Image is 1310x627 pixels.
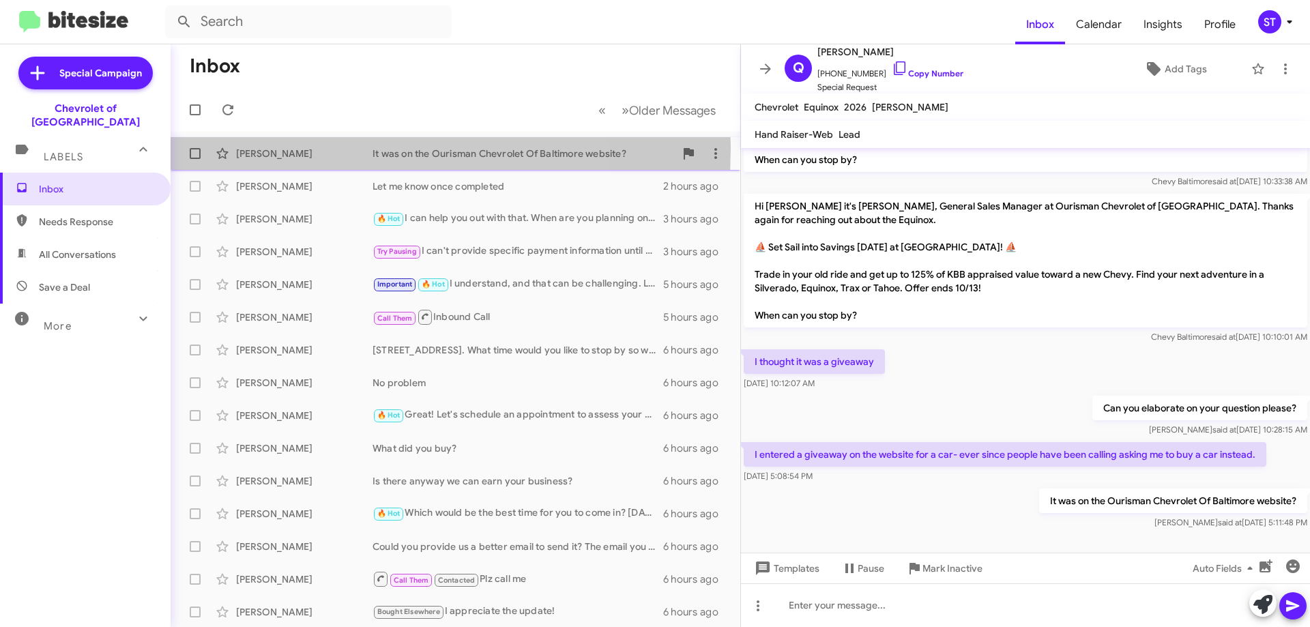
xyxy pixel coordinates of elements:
div: [PERSON_NAME] [236,343,373,357]
span: Chevy Baltimore [DATE] 10:10:01 AM [1151,332,1307,342]
button: Mark Inactive [895,556,993,581]
span: said at [1212,424,1236,435]
span: Important [377,280,413,289]
div: Which would be the best time for you to come in? [DATE] or [DATE]? [373,506,663,521]
div: [PERSON_NAME] [236,572,373,586]
span: Try Pausing [377,247,417,256]
div: 6 hours ago [663,507,729,521]
nav: Page navigation example [591,96,724,124]
div: [PERSON_NAME] [236,409,373,422]
button: Pause [830,556,895,581]
button: Next [613,96,724,124]
a: Special Campaign [18,57,153,89]
a: Copy Number [892,68,963,78]
h1: Inbox [190,55,240,77]
div: [PERSON_NAME] [236,474,373,488]
input: Search [165,5,452,38]
span: Templates [752,556,819,581]
span: [PERSON_NAME] [DATE] 5:11:48 PM [1154,517,1307,527]
div: I can help you out with that. When are you planning on coming down to possibly finalize your deal... [373,211,663,227]
span: Auto Fields [1193,556,1258,581]
div: Plz call me [373,570,663,587]
p: I entered a giveaway on the website for a car- ever since people have been calling asking me to b... [744,442,1266,467]
span: All Conversations [39,248,116,261]
span: « [598,102,606,119]
span: Insights [1133,5,1193,44]
div: 6 hours ago [663,572,729,586]
div: 5 hours ago [663,278,729,291]
span: Equinox [804,101,839,113]
span: Older Messages [629,103,716,118]
span: Lead [839,128,860,141]
div: Let me know once completed [373,179,663,193]
div: No problem [373,376,663,390]
div: 6 hours ago [663,441,729,455]
span: 🔥 Hot [377,509,401,518]
button: Previous [590,96,614,124]
div: 6 hours ago [663,540,729,553]
a: Profile [1193,5,1247,44]
div: 6 hours ago [663,605,729,619]
span: Add Tags [1165,57,1207,81]
span: [PHONE_NUMBER] [817,60,963,81]
div: [PERSON_NAME] [236,245,373,259]
div: Great! Let's schedule an appointment to assess your Equinox and discuss the details. What day wor... [373,407,663,423]
span: [PERSON_NAME] [817,44,963,60]
span: Chevy Baltimore [DATE] 10:33:38 AM [1152,176,1307,186]
div: ST [1258,10,1281,33]
span: 🔥 Hot [377,214,401,223]
div: Is there anyway we can earn your business? [373,474,663,488]
a: Inbox [1015,5,1065,44]
button: Templates [741,556,830,581]
span: [PERSON_NAME] [DATE] 10:28:15 AM [1149,424,1307,435]
div: [PERSON_NAME] [236,310,373,324]
div: 3 hours ago [663,212,729,226]
a: Calendar [1065,5,1133,44]
div: [PERSON_NAME] [236,212,373,226]
p: Can you elaborate on your question please? [1092,396,1307,420]
p: Hi [PERSON_NAME] it's [PERSON_NAME], General Sales Manager at Ourisman Chevrolet of [GEOGRAPHIC_D... [744,194,1307,327]
div: 2 hours ago [663,179,729,193]
div: [PERSON_NAME] [236,605,373,619]
span: Hand Raiser-Web [755,128,833,141]
span: Bought Elsewhere [377,607,440,616]
span: Inbox [39,182,155,196]
span: More [44,320,72,332]
span: Call Them [394,576,429,585]
span: said at [1212,176,1236,186]
span: Contacted [438,576,476,585]
span: said at [1212,332,1236,342]
span: Needs Response [39,215,155,229]
p: It was on the Ourisman Chevrolet Of Baltimore website? [1039,489,1307,513]
div: 3 hours ago [663,245,729,259]
span: [DATE] 5:08:54 PM [744,471,813,481]
div: What did you buy? [373,441,663,455]
span: Special Request [817,81,963,94]
div: [PERSON_NAME] [236,540,373,553]
div: [PERSON_NAME] [236,179,373,193]
button: Auto Fields [1182,556,1269,581]
div: 6 hours ago [663,409,729,422]
span: 🔥 Hot [377,411,401,420]
span: Special Campaign [59,66,142,80]
div: [PERSON_NAME] [236,441,373,455]
div: I can't provide specific payment information until we send it over to the banks, but I suggest vi... [373,244,663,259]
span: » [622,102,629,119]
span: Mark Inactive [922,556,982,581]
span: [DATE] 10:12:07 AM [744,378,815,388]
span: 2026 [844,101,867,113]
div: It was on the Ourisman Chevrolet Of Baltimore website? [373,147,675,160]
button: Add Tags [1105,57,1244,81]
div: 6 hours ago [663,376,729,390]
div: [STREET_ADDRESS]. What time would you like to stop by so we can have the vehicle pulled up and re... [373,343,663,357]
span: Chevrolet [755,101,798,113]
span: Call Them [377,314,413,323]
div: [PERSON_NAME] [236,507,373,521]
div: [PERSON_NAME] [236,147,373,160]
div: 6 hours ago [663,343,729,357]
span: Pause [858,556,884,581]
span: Q [793,57,804,79]
span: 🔥 Hot [422,280,445,289]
